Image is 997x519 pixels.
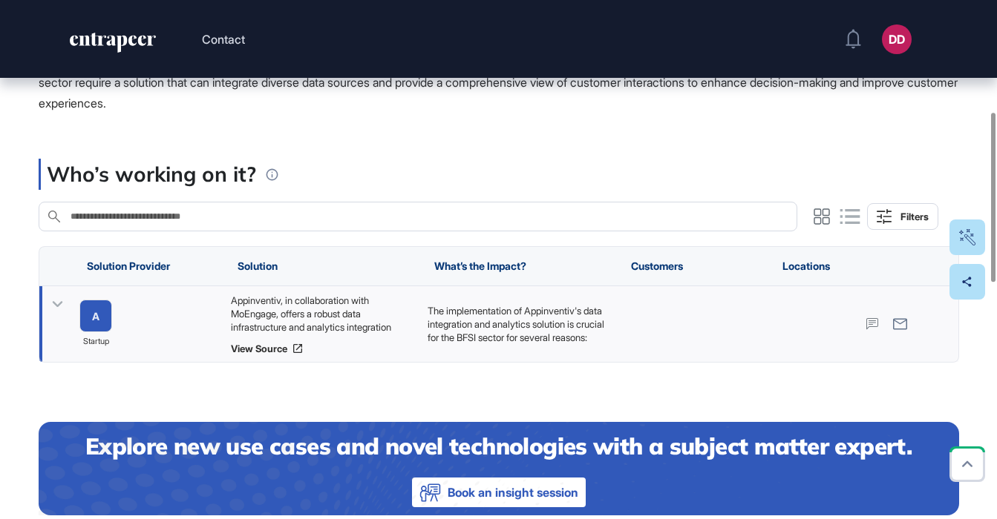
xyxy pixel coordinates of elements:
[238,260,278,272] span: Solution
[202,30,245,49] button: Contact
[427,304,609,345] p: The implementation of Appinventiv's data integration and analytics solution is crucial for the BF...
[782,260,830,272] span: Locations
[82,335,108,348] span: startup
[900,211,929,222] div: Filters
[412,477,586,508] button: Book an insight session
[85,430,912,462] h4: Explore new use cases and novel technologies with a subject matter expert.
[882,24,912,54] button: DD
[47,159,256,190] p: Who’s working on it?
[79,300,112,332] a: A
[87,260,170,272] span: Solution Provider
[631,260,683,272] span: Customers
[230,294,412,334] div: Appinventiv, in collaboration with MoEngage, offers a robust data infrastructure and analytics in...
[434,260,526,272] span: What’s the Impact?
[68,33,157,58] a: entrapeer-logo
[448,482,578,503] span: Book an insight session
[867,203,938,230] button: Filters
[92,311,99,322] div: A
[230,343,412,354] a: View Source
